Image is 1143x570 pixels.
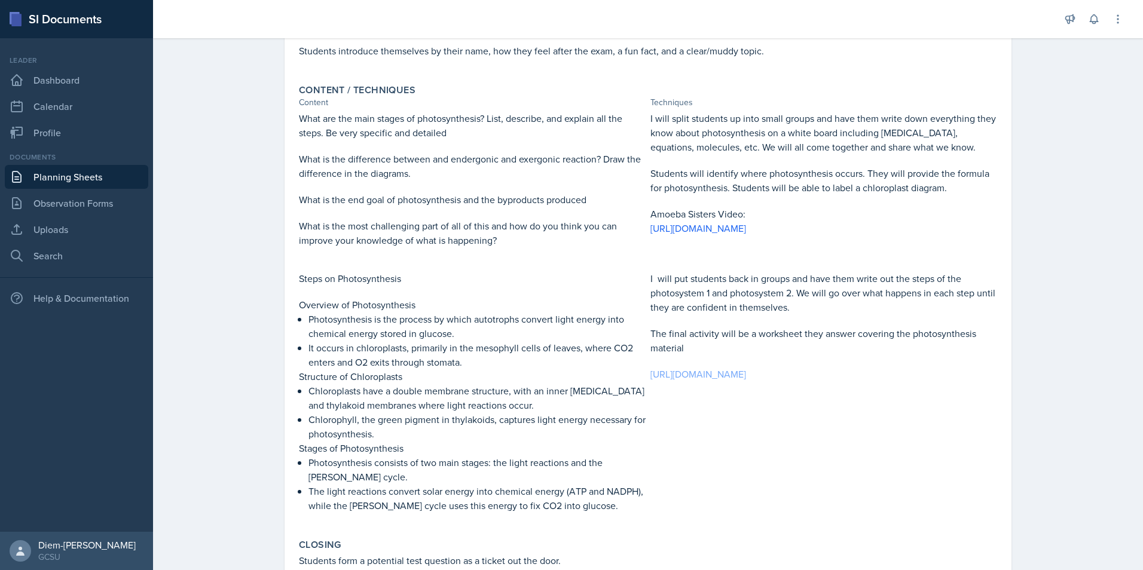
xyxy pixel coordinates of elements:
[5,217,148,241] a: Uploads
[5,55,148,66] div: Leader
[38,539,136,551] div: Diem-[PERSON_NAME]
[308,312,646,341] p: Photosynthesis is the process by which autotrophs convert light energy into chemical energy store...
[299,152,646,180] p: What is the difference between and endergonic and exergonic reaction? Draw the difference in the ...
[299,111,646,140] p: What are the main stages of photosynthesis? List, describe, and explain all the steps. Be very sp...
[650,271,997,314] p: I will put students back in groups and have them write out the steps of the photosystem 1 and pho...
[650,96,997,109] div: Techniques
[308,412,646,441] p: Chlorophyll, the green pigment in thylakoids, captures light energy necessary for photosynthesis.
[299,29,343,41] label: Opening
[650,166,997,195] p: Students will identify where photosynthesis occurs. They will provide the formula for photosynthe...
[5,165,148,189] a: Planning Sheets
[5,244,148,268] a: Search
[650,326,997,355] p: The final activity will be a worksheet they answer covering the photosynthesis material
[299,219,646,247] p: What is the most challenging part of all of this and how do you think you can improve your knowle...
[5,152,148,163] div: Documents
[299,539,341,551] label: Closing
[5,191,148,215] a: Observation Forms
[308,341,646,369] p: It occurs in chloroplasts, primarily in the mesophyll cells of leaves, where CO2 enters and O2 ex...
[299,369,646,384] p: Structure of Chloroplasts
[299,441,646,455] p: Stages of Photosynthesis
[650,367,746,381] a: [URL][DOMAIN_NAME]
[650,207,997,221] p: Amoeba Sisters Video:
[299,192,646,207] p: What is the end goal of photosynthesis and the byproducts produced
[650,222,746,235] a: [URL][DOMAIN_NAME]
[650,111,997,154] p: I will split students up into small groups and have them write down everything they know about ph...
[299,84,415,96] label: Content / Techniques
[38,551,136,563] div: GCSU
[5,94,148,118] a: Calendar
[299,44,997,58] p: Students introduce themselves by their name, how they feel after the exam, a fun fact, and a clea...
[299,298,646,312] p: Overview of Photosynthesis
[5,121,148,145] a: Profile
[5,286,148,310] div: Help & Documentation
[308,384,646,412] p: Chloroplasts have a double membrane structure, with an inner [MEDICAL_DATA] and thylakoid membran...
[299,271,646,286] p: Steps on Photosynthesis
[299,553,997,568] p: Students form a potential test question as a ticket out the door.
[308,455,646,484] p: Photosynthesis consists of two main stages: the light reactions and the [PERSON_NAME] cycle.
[5,68,148,92] a: Dashboard
[308,484,646,513] p: The light reactions convert solar energy into chemical energy (ATP and NADPH), while the [PERSON_...
[299,96,646,109] div: Content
